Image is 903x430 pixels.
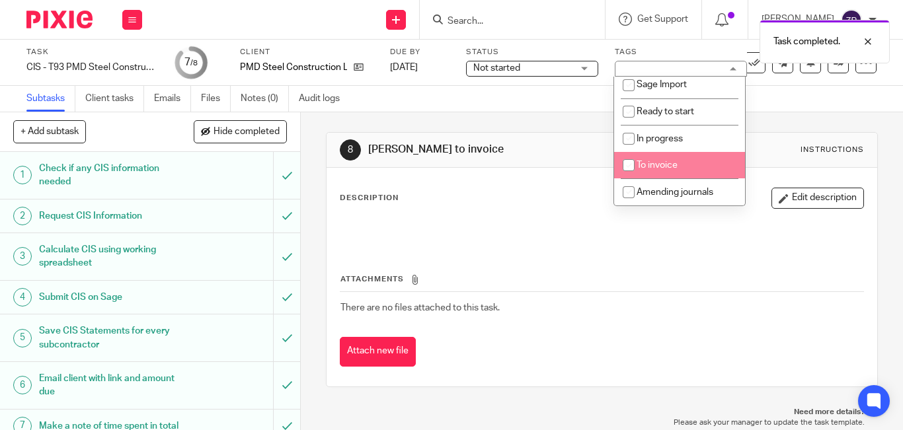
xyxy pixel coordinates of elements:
a: Subtasks [26,86,75,112]
div: 8 [340,139,361,161]
p: PMD Steel Construction Ltd [240,61,347,74]
span: Ready to start [637,107,694,116]
h1: Check if any CIS information needed [39,159,186,192]
div: CIS - T93 PMD Steel Construction Ltd - sage [26,61,159,74]
div: 2 [13,207,32,225]
span: Not started [473,63,520,73]
button: Attach new file [340,337,416,367]
div: 7 [184,55,198,70]
div: Instructions [801,145,864,155]
span: [DATE] [390,63,418,72]
h1: Request CIS Information [39,206,186,226]
div: 4 [13,288,32,306]
h1: Save CIS Statements for every subcontractor [39,321,186,355]
label: Task [26,47,159,57]
h1: Submit CIS on Sage [39,287,186,307]
a: Client tasks [85,86,144,112]
a: Audit logs [299,86,350,112]
p: Please ask your manager to update the task template. [339,417,865,428]
a: Emails [154,86,191,112]
span: Attachments [340,275,404,283]
div: 6 [13,376,32,394]
input: Search [446,16,565,28]
a: Notes (0) [241,86,289,112]
h1: Calculate CIS using working spreadsheet [39,240,186,273]
h1: [PERSON_NAME] to invoice [368,143,630,157]
button: Hide completed [194,120,287,143]
span: There are no files attached to this task. [340,303,500,312]
small: /8 [190,59,198,67]
span: Amending journals [637,188,713,197]
p: Description [340,193,399,203]
span: Hide completed [214,127,280,137]
span: In progress [637,134,683,143]
label: Due by [390,47,450,57]
label: Client [240,47,373,57]
p: Task completed. [773,35,840,48]
button: + Add subtask [13,120,86,143]
h1: Email client with link and amount due [39,369,186,402]
img: svg%3E [841,9,862,30]
img: Pixie [26,11,93,28]
button: Edit description [771,188,864,209]
p: Need more details? [339,407,865,417]
div: 5 [13,329,32,347]
div: 1 [13,166,32,184]
div: 3 [13,247,32,266]
span: Sage Import [637,80,687,89]
a: Files [201,86,231,112]
span: To invoice [637,161,678,170]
